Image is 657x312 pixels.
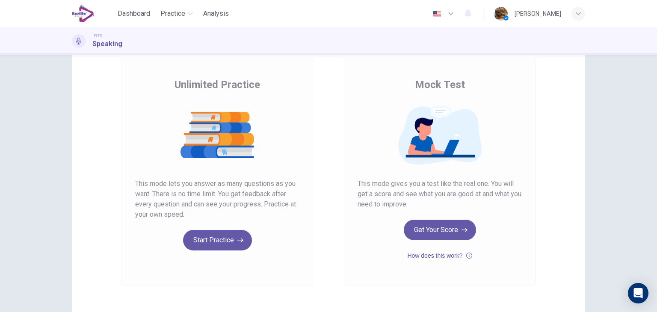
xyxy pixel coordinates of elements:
[92,39,122,49] h1: Speaking
[114,6,154,21] button: Dashboard
[183,230,252,250] button: Start Practice
[404,220,476,240] button: Get Your Score
[432,11,442,17] img: en
[415,78,465,91] span: Mock Test
[628,283,648,303] div: Open Intercom Messenger
[494,7,508,21] img: Profile picture
[175,78,260,91] span: Unlimited Practice
[72,5,95,22] img: EduSynch logo
[203,9,229,19] span: Analysis
[358,179,522,209] span: This mode gives you a test like the real one. You will get a score and see what you are good at a...
[515,9,561,19] div: [PERSON_NAME]
[72,5,114,22] a: EduSynch logo
[135,179,299,220] span: This mode lets you answer as many questions as you want. There is no time limit. You get feedback...
[157,6,196,21] button: Practice
[118,9,150,19] span: Dashboard
[92,33,102,39] span: IELTS
[407,250,472,261] button: How does this work?
[200,6,232,21] button: Analysis
[160,9,185,19] span: Practice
